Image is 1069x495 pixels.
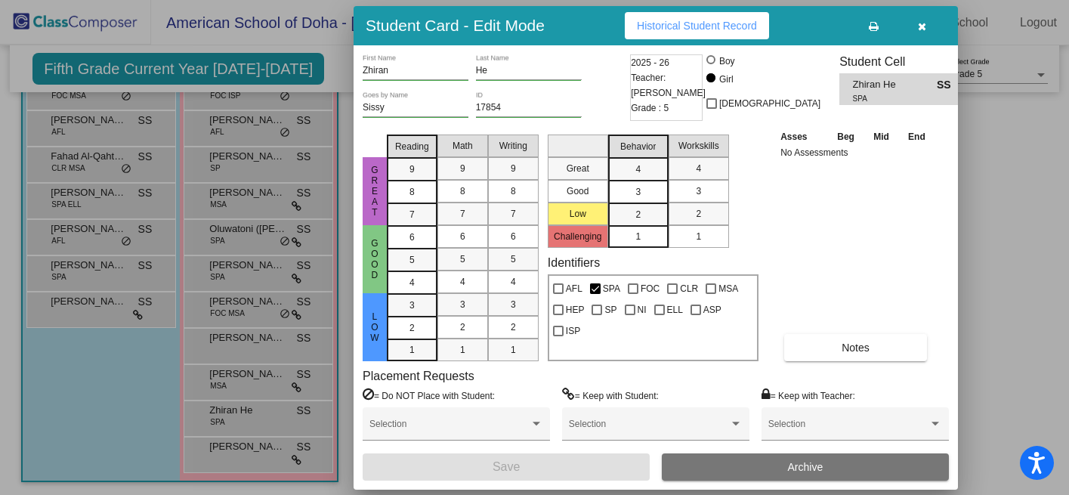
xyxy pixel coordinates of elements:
[839,54,971,69] h3: Student Cell
[631,101,669,116] span: Grade : 5
[662,453,949,481] button: Archive
[635,162,641,176] span: 4
[409,208,415,221] span: 7
[363,388,495,403] label: = Do NOT Place with Student:
[363,453,650,481] button: Save
[511,184,516,198] span: 8
[667,301,683,319] span: ELL
[635,185,641,199] span: 3
[680,280,698,298] span: CLR
[363,103,468,113] input: goes by name
[409,185,415,199] span: 8
[864,128,898,145] th: Mid
[937,77,958,93] span: SS
[368,311,382,343] span: Low
[718,73,734,86] div: Girl
[409,276,415,289] span: 4
[460,162,465,175] span: 9
[853,93,926,104] span: SPA
[562,388,659,403] label: = Keep with Student:
[409,230,415,244] span: 6
[898,128,935,145] th: End
[696,207,701,221] span: 2
[696,162,701,175] span: 4
[784,334,927,361] button: Notes
[635,230,641,243] span: 1
[460,298,465,311] span: 3
[777,128,827,145] th: Asses
[368,238,382,280] span: Good
[603,280,620,298] span: SPA
[853,77,937,93] span: Zhiran He
[566,301,585,319] span: HEP
[368,165,382,218] span: Great
[511,343,516,357] span: 1
[511,252,516,266] span: 5
[620,140,656,153] span: Behavior
[678,139,719,153] span: Workskills
[460,184,465,198] span: 8
[511,230,516,243] span: 6
[842,342,870,354] span: Notes
[827,128,864,145] th: Beg
[409,321,415,335] span: 2
[363,369,474,383] label: Placement Requests
[762,388,855,403] label: = Keep with Teacher:
[631,70,706,101] span: Teacher: [PERSON_NAME]
[631,55,669,70] span: 2025 - 26
[395,140,429,153] span: Reading
[638,301,647,319] span: NI
[511,162,516,175] span: 9
[566,280,582,298] span: AFL
[409,253,415,267] span: 5
[460,275,465,289] span: 4
[511,320,516,334] span: 2
[409,299,415,312] span: 3
[718,280,738,298] span: MSA
[635,208,641,221] span: 2
[511,275,516,289] span: 4
[719,94,820,113] span: [DEMOGRAPHIC_DATA]
[453,139,473,153] span: Math
[777,145,935,160] td: No Assessments
[493,460,520,473] span: Save
[703,301,721,319] span: ASP
[696,230,701,243] span: 1
[460,252,465,266] span: 5
[460,230,465,243] span: 6
[788,461,823,473] span: Archive
[460,320,465,334] span: 2
[604,301,616,319] span: SP
[696,184,701,198] span: 3
[460,207,465,221] span: 7
[476,103,582,113] input: Enter ID
[718,54,735,68] div: Boy
[511,207,516,221] span: 7
[625,12,769,39] button: Historical Student Record
[566,322,580,340] span: ISP
[460,343,465,357] span: 1
[637,20,757,32] span: Historical Student Record
[641,280,660,298] span: FOC
[511,298,516,311] span: 3
[366,16,545,35] h3: Student Card - Edit Mode
[409,162,415,176] span: 9
[548,255,600,270] label: Identifiers
[409,343,415,357] span: 1
[499,139,527,153] span: Writing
